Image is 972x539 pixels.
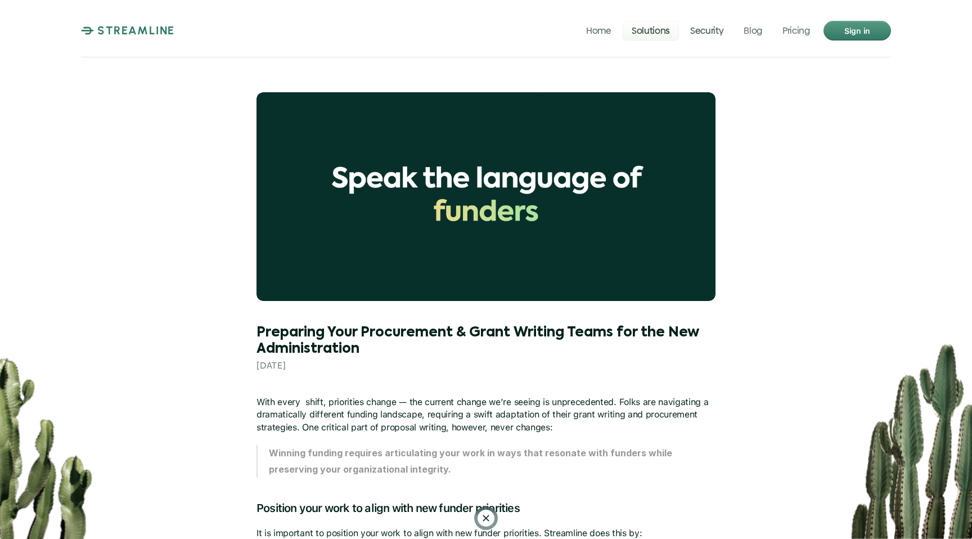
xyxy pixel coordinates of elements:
p: Home [586,25,611,35]
h4: Position your work to align with new funder priorities [256,500,715,516]
a: Security [681,20,732,40]
p: STREAMLINE [97,24,175,37]
img: Win government funding by speaking the language of funders [256,92,715,301]
strong: Winning funding requires articulating your work in ways that resonate with funders while preservi... [269,447,674,475]
p: [DATE] [256,360,715,372]
a: STREAMLINE [81,24,175,37]
p: Blog [744,25,763,35]
p: Solutions [632,25,670,35]
p: Sign in [844,23,870,38]
h1: Preparing Your Procurement & Grant Writing Teams for the New Administration [256,325,715,357]
a: Pricing [773,20,819,40]
p: Security [690,25,723,35]
p: Pricing [782,25,810,35]
a: Home [577,20,620,40]
p: With every shift, priorities change — the current change we’re seeing is unprecedented. Folks are... [256,396,715,434]
a: Blog [735,20,772,40]
a: Sign in [823,21,891,41]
